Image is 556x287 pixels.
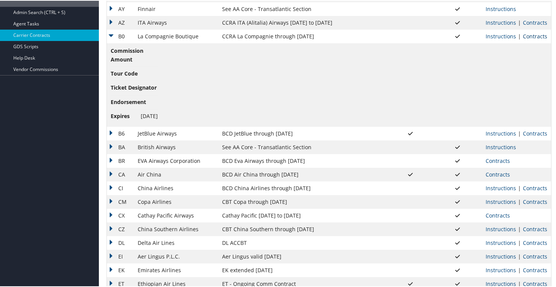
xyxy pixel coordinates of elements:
a: View Contracts [523,197,547,205]
td: CI [107,181,134,194]
td: Emirates Airlines [134,263,218,276]
td: Delta Air Lines [134,235,218,249]
td: CX [107,208,134,222]
td: BR [107,153,134,167]
span: | [516,129,523,136]
td: CBT China Southern through [DATE] [218,222,387,235]
td: B6 [107,126,134,140]
span: | [516,225,523,232]
span: | [516,18,523,25]
td: EK extended [DATE] [218,263,387,276]
td: B0 [107,29,134,43]
td: Finnair [134,2,218,15]
td: JetBlue Airways [134,126,218,140]
td: Aer Lingus P.L.C. [134,249,218,263]
a: View Contracts [523,238,547,246]
span: | [516,32,523,39]
a: View Ticketing Instructions [486,197,516,205]
td: CZ [107,222,134,235]
a: View Contracts [523,32,547,39]
td: EI [107,249,134,263]
span: | [516,238,523,246]
td: La Compagnie Boutique [134,29,218,43]
td: EK [107,263,134,276]
a: View Contracts [523,266,547,273]
a: View Ticketing Instructions [486,266,516,273]
td: CBT Copa through [DATE] [218,194,387,208]
a: View Ticketing Instructions [486,238,516,246]
a: View Contracts [523,225,547,232]
span: | [516,252,523,259]
td: BCD China Airlines through [DATE] [218,181,387,194]
td: BCD JetBlue through [DATE] [218,126,387,140]
td: BCD Air China through [DATE] [218,167,387,181]
td: China Southern Airlines [134,222,218,235]
span: | [516,279,523,287]
a: View Contracts [486,156,510,164]
a: View Contracts [486,211,510,218]
td: CA [107,167,134,181]
td: DL [107,235,134,249]
td: See AA Core - Transatlantic Section [218,140,387,153]
a: View Ticketing Instructions [486,143,516,150]
td: China Airlines [134,181,218,194]
td: BCD Eva Airways through [DATE] [218,153,387,167]
a: View Ticketing Instructions [486,225,516,232]
span: Tour Code [111,69,139,77]
td: BA [107,140,134,153]
td: See AA Core - Transatlantic Section [218,2,387,15]
a: View Contracts [523,252,547,259]
a: View Contracts [486,170,510,177]
td: Cathay Pacific [DATE] to [DATE] [218,208,387,222]
a: View Contracts [523,279,547,287]
a: View Contracts [523,18,547,25]
span: [DATE] [141,112,158,119]
td: Copa Airlines [134,194,218,208]
a: View Contracts [523,184,547,191]
td: British Airways [134,140,218,153]
td: Aer Lingus valid [DATE] [218,249,387,263]
a: View Ticketing Instructions [486,18,516,25]
span: Expires [111,111,139,120]
a: View Contracts [523,129,547,136]
span: Ticket Designator [111,83,157,91]
td: ITA Airways [134,15,218,29]
td: Cathay Pacific Airways [134,208,218,222]
a: View Ticketing Instructions [486,5,516,12]
span: Commission Amount [111,46,143,63]
span: | [516,184,523,191]
a: View Ticketing Instructions [486,32,516,39]
a: View Ticketing Instructions [486,279,516,287]
td: AZ [107,15,134,29]
span: | [516,197,523,205]
td: Air China [134,167,218,181]
td: DL ACCBT [218,235,387,249]
td: CM [107,194,134,208]
td: EVA Airways Corporation [134,153,218,167]
td: AY [107,2,134,15]
td: CCRA La Compagnie through [DATE] [218,29,387,43]
td: CCRA ITA (Alitalia) Airways [DATE] to [DATE] [218,15,387,29]
span: Endorsement [111,97,146,106]
a: View Ticketing Instructions [486,252,516,259]
a: View Ticketing Instructions [486,129,516,136]
span: | [516,266,523,273]
a: View Ticketing Instructions [486,184,516,191]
